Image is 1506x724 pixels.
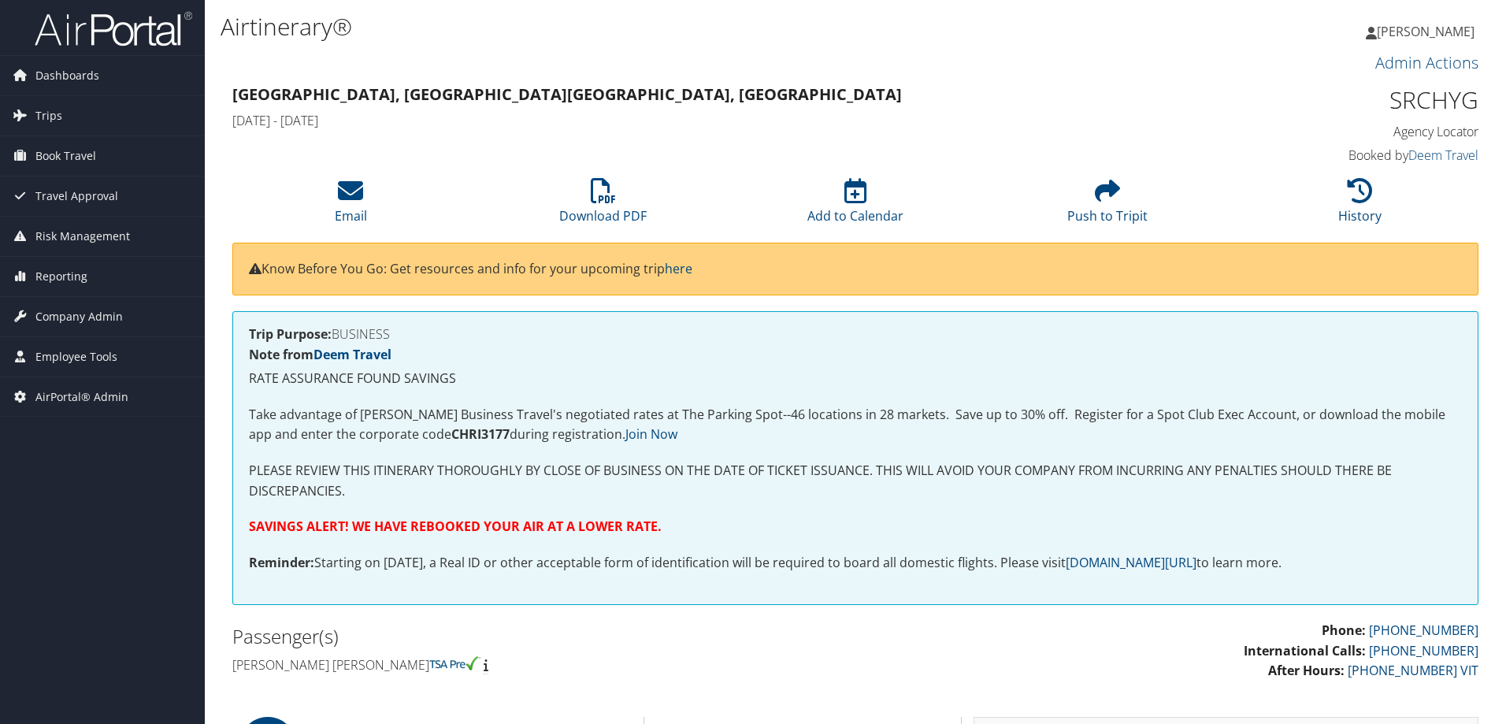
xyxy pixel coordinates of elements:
[429,656,480,670] img: tsa-precheck.png
[249,325,332,343] strong: Trip Purpose:
[1369,622,1478,639] a: [PHONE_NUMBER]
[249,461,1462,501] p: PLEASE REVIEW THIS ITINERARY THOROUGHLY BY CLOSE OF BUSINESS ON THE DATE OF TICKET ISSUANCE. THIS...
[335,187,367,225] a: Email
[249,553,1462,574] p: Starting on [DATE], a Real ID or other acceptable form of identification will be required to boar...
[35,377,128,417] span: AirPortal® Admin
[1185,147,1478,164] h4: Booked by
[221,10,1067,43] h1: Airtinerary®
[249,346,391,363] strong: Note from
[1268,662,1345,679] strong: After Hours:
[35,297,123,336] span: Company Admin
[232,623,844,650] h2: Passenger(s)
[1066,554,1196,571] a: [DOMAIN_NAME][URL]
[1369,642,1478,659] a: [PHONE_NUMBER]
[35,136,96,176] span: Book Travel
[1377,23,1474,40] span: [PERSON_NAME]
[313,346,391,363] a: Deem Travel
[249,259,1462,280] p: Know Before You Go: Get resources and info for your upcoming trip
[1244,642,1366,659] strong: International Calls:
[35,257,87,296] span: Reporting
[1322,622,1366,639] strong: Phone:
[35,337,117,377] span: Employee Tools
[249,518,662,535] strong: SAVINGS ALERT! WE HAVE REBOOKED YOUR AIR AT A LOWER RATE.
[249,328,1462,340] h4: BUSINESS
[807,187,903,225] a: Add to Calendar
[232,84,902,105] strong: [GEOGRAPHIC_DATA], [GEOGRAPHIC_DATA] [GEOGRAPHIC_DATA], [GEOGRAPHIC_DATA]
[625,425,677,443] a: Join Now
[1067,187,1148,225] a: Push to Tripit
[1366,8,1490,55] a: [PERSON_NAME]
[665,260,692,277] a: here
[1375,52,1478,73] a: Admin Actions
[35,10,192,47] img: airportal-logo.png
[249,554,314,571] strong: Reminder:
[559,187,647,225] a: Download PDF
[1348,662,1478,679] a: [PHONE_NUMBER] VIT
[232,112,1161,129] h4: [DATE] - [DATE]
[1185,84,1478,117] h1: SRCHYG
[232,656,844,674] h4: [PERSON_NAME] [PERSON_NAME]
[35,96,62,136] span: Trips
[1185,123,1478,140] h4: Agency Locator
[249,369,1462,389] p: RATE ASSURANCE FOUND SAVINGS
[1338,187,1382,225] a: History
[35,176,118,216] span: Travel Approval
[451,425,510,443] strong: CHRI3177
[35,56,99,95] span: Dashboards
[249,405,1462,445] p: Take advantage of [PERSON_NAME] Business Travel's negotiated rates at The Parking Spot--46 locati...
[1408,147,1478,164] a: Deem Travel
[35,217,130,256] span: Risk Management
